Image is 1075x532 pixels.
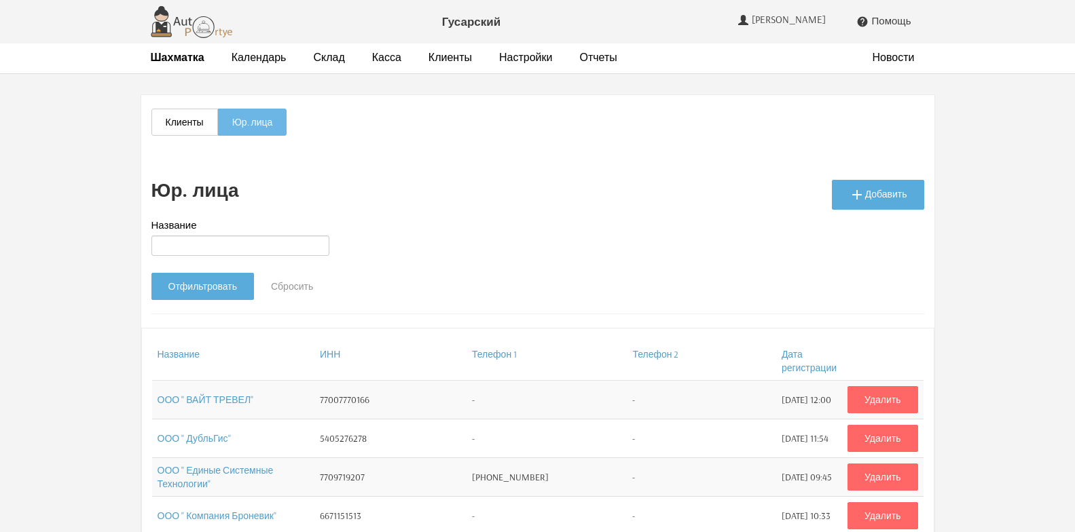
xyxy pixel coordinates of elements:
[151,218,197,232] label: Название
[848,502,917,529] a: Удалить
[467,457,627,496] td: [PHONE_NUMBER]
[232,50,287,64] a: Календарь
[776,380,842,419] td: [DATE] 12:00
[499,50,552,64] a: Настройки
[314,457,467,496] td: 7709719207
[429,50,472,64] a: Клиенты
[320,348,340,360] a: ИНН
[579,50,617,64] a: Отчеты
[782,348,837,374] a: Дата регистрации
[151,50,204,64] a: Шахматка
[856,16,869,28] i: 
[151,273,254,300] input: Отфильтровать
[776,457,842,496] td: [DATE] 09:45
[776,419,842,457] td: [DATE] 11:54
[158,464,274,490] a: ООО " Единые Системные Технологии"
[158,394,254,406] a: ООО " ВАЙТ ТРЕВЕЛ"
[314,419,467,457] td: 5405276278
[873,50,915,64] a: Новости
[218,109,287,136] a: Юр. лица
[832,180,924,210] a: Добавить
[627,380,776,419] td: -
[151,180,239,201] h2: Юр. лица
[848,386,917,413] a: Удалить
[158,510,276,522] a: ООО " Компания Броневик"
[158,432,231,444] a: ООО " ДубльГис"
[627,457,776,496] td: -
[467,419,627,457] td: -
[752,14,829,26] span: [PERSON_NAME]
[467,380,627,419] td: -
[848,463,917,491] a: Удалить
[872,15,911,27] span: Помощь
[472,348,517,360] a: Телефон 1
[254,273,330,300] a: Сбросить
[849,187,865,203] i: 
[158,348,200,360] a: Название
[627,419,776,457] td: -
[314,380,467,419] td: 77007770166
[632,348,678,360] a: Телефон 2
[848,425,917,452] a: Удалить
[313,50,344,64] a: Склад
[372,50,401,64] a: Касса
[151,50,204,64] strong: Шахматка
[151,109,218,136] a: Клиенты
